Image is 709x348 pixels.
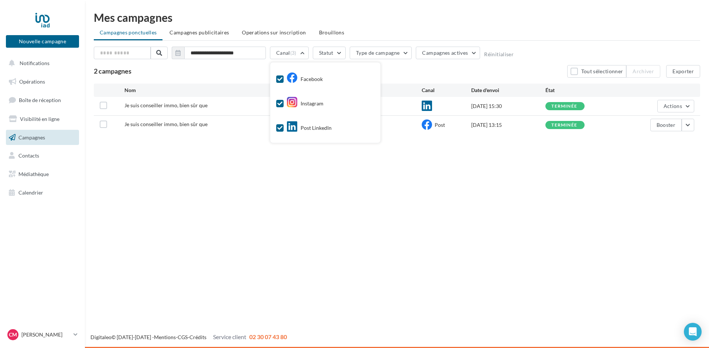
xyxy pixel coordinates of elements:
span: Service client [213,333,246,340]
a: Contacts [4,148,81,163]
a: Boîte de réception [4,92,81,108]
span: © [DATE]-[DATE] - - - [90,334,287,340]
button: Exporter [666,65,700,78]
div: terminée [551,123,577,128]
div: Instagram [287,98,323,109]
div: [DATE] 13:15 [471,121,545,129]
div: terminée [551,104,577,109]
button: Statut [313,47,346,59]
div: Nom [124,87,298,94]
button: Notifications [4,55,78,71]
span: Campagnes [18,134,45,140]
a: Mentions [154,334,176,340]
button: Réinitialiser [484,51,514,57]
a: Crédits [189,334,206,340]
span: Campagnes actives [422,50,468,56]
a: CGS [178,334,188,340]
span: Notifications [20,60,49,66]
a: Campagnes [4,130,81,145]
button: Tout sélectionner [567,65,626,78]
div: [DATE] 15:30 [471,102,545,110]
button: Canal(3) [270,47,309,59]
a: Visibilité en ligne [4,111,81,127]
span: Contacts [18,152,39,159]
span: (3) [290,50,297,56]
a: Digitaleo [90,334,112,340]
button: Campagnes actives [416,47,480,59]
div: Open Intercom Messenger [684,323,702,341]
span: Je suis conseiller immo, bien sûr que [124,102,208,108]
div: Facebook [287,74,323,85]
span: Visibilité en ligne [20,116,59,122]
span: CM [9,331,17,338]
a: Calendrier [4,185,81,200]
button: Actions [657,100,694,112]
span: 2 campagnes [94,67,131,75]
button: Nouvelle campagne [6,35,79,48]
span: Je suis conseiller immo, bien sûr que [124,121,208,127]
p: [PERSON_NAME] [21,331,71,338]
div: Mes campagnes [94,12,700,23]
a: Opérations [4,74,81,89]
div: Canal [422,87,471,94]
span: Brouillons [319,29,345,36]
span: Médiathèque [18,171,49,177]
button: Booster [650,119,682,131]
span: Opérations [19,78,45,85]
div: Date d'envoi [471,87,545,94]
span: 02 30 07 43 80 [249,333,287,340]
span: Actions [664,103,682,109]
span: Operations sur inscription [242,29,306,36]
span: Calendrier [18,189,43,196]
a: CM [PERSON_NAME] [6,328,79,342]
div: État [545,87,620,94]
span: Post [435,122,445,128]
a: Médiathèque [4,166,81,182]
span: Boîte de réception [19,97,61,103]
button: Archiver [626,65,660,78]
button: Type de campagne [350,47,412,59]
div: Post LinkedIn [287,123,332,134]
span: Campagnes publicitaires [169,29,229,36]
